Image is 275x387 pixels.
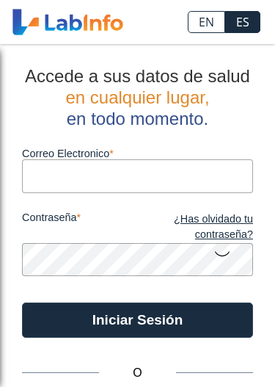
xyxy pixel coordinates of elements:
span: en todo momento. [67,109,208,129]
a: EN [188,11,225,33]
label: contraseña [22,211,138,243]
a: ES [225,11,260,33]
span: O [99,364,176,382]
button: Iniciar Sesión [22,303,253,338]
label: Correo Electronico [22,148,253,159]
span: Accede a sus datos de salud [25,66,250,86]
a: ¿Has olvidado tu contraseña? [138,211,254,243]
span: en cualquier lugar, [65,87,209,107]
